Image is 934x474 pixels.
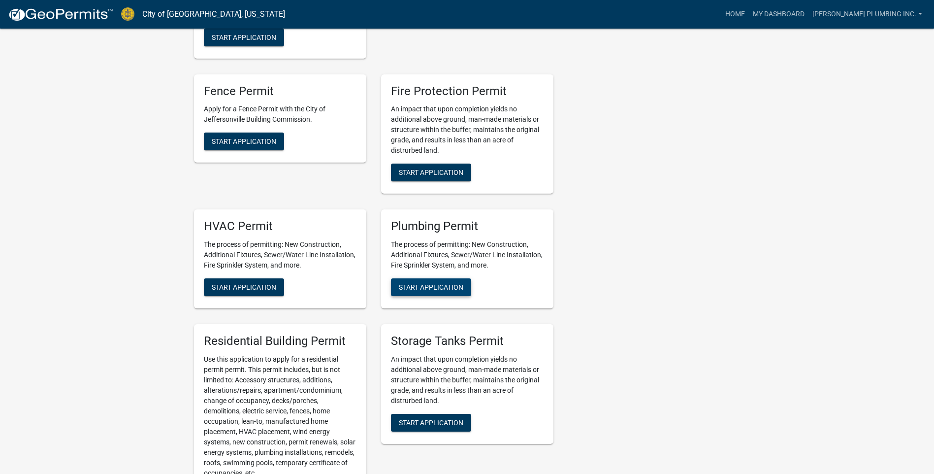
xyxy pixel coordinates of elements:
[399,283,463,291] span: Start Application
[808,5,926,24] a: [PERSON_NAME] Plumbing inc.
[204,278,284,296] button: Start Application
[391,104,544,156] p: An impact that upon completion yields no additional above ground, man-made materials or structure...
[121,7,134,21] img: City of Jeffersonville, Indiana
[391,334,544,348] h5: Storage Tanks Permit
[204,219,356,234] h5: HVAC Permit
[721,5,749,24] a: Home
[391,414,471,432] button: Start Application
[391,278,471,296] button: Start Application
[204,104,356,125] p: Apply for a Fence Permit with the City of Jeffersonville Building Commission.
[391,219,544,234] h5: Plumbing Permit
[204,334,356,348] h5: Residential Building Permit
[749,5,808,24] a: My Dashboard
[391,84,544,99] h5: Fire Protection Permit
[204,84,356,99] h5: Fence Permit
[212,137,276,145] span: Start Application
[391,164,471,181] button: Start Application
[212,33,276,41] span: Start Application
[212,283,276,291] span: Start Application
[399,419,463,427] span: Start Application
[204,133,284,150] button: Start Application
[391,354,544,406] p: An impact that upon completion yields no additional above ground, man-made materials or structure...
[391,239,544,271] p: The process of permitting: New Construction, Additional Fixtures, Sewer/Water Line Installation, ...
[142,6,285,23] a: City of [GEOGRAPHIC_DATA], [US_STATE]
[399,169,463,176] span: Start Application
[204,29,284,46] button: Start Application
[204,239,356,271] p: The process of permitting: New Construction, Additional Fixtures, Sewer/Water Line Installation, ...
